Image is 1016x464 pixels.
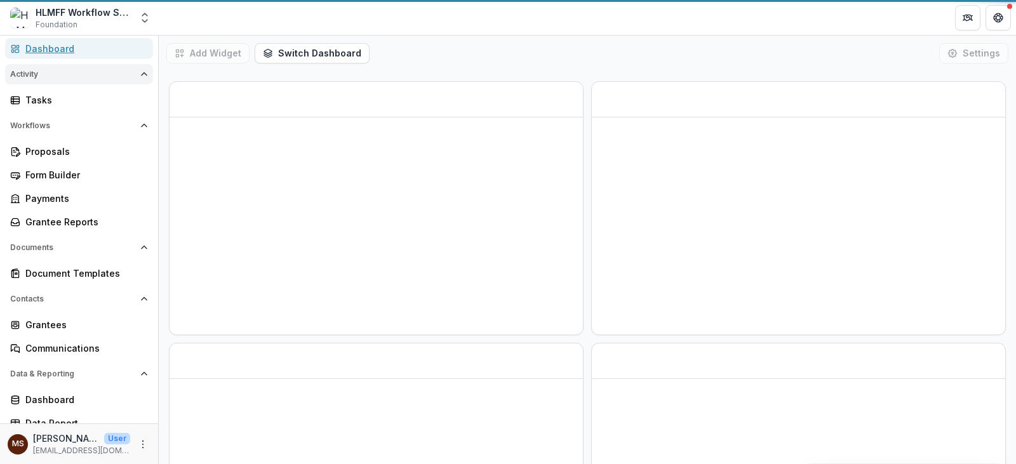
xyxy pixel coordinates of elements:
[25,93,143,107] div: Tasks
[5,289,153,309] button: Open Contacts
[25,416,143,430] div: Data Report
[5,38,153,59] a: Dashboard
[5,338,153,359] a: Communications
[25,341,143,355] div: Communications
[25,145,143,158] div: Proposals
[5,211,153,232] a: Grantee Reports
[986,5,1011,30] button: Get Help
[135,437,150,452] button: More
[5,141,153,162] a: Proposals
[939,43,1008,63] button: Settings
[164,8,218,27] nav: breadcrumb
[5,314,153,335] a: Grantees
[255,43,370,63] button: Switch Dashboard
[33,445,130,456] p: [EMAIL_ADDRESS][DOMAIN_NAME]
[25,168,143,182] div: Form Builder
[5,89,153,110] a: Tasks
[25,215,143,229] div: Grantee Reports
[10,369,135,378] span: Data & Reporting
[12,440,24,448] div: Maya Scott
[25,318,143,331] div: Grantees
[5,164,153,185] a: Form Builder
[33,432,99,445] p: [PERSON_NAME]
[10,243,135,252] span: Documents
[5,116,153,136] button: Open Workflows
[136,5,154,30] button: Open entity switcher
[5,263,153,284] a: Document Templates
[955,5,980,30] button: Partners
[25,393,143,406] div: Dashboard
[5,64,153,84] button: Open Activity
[10,70,135,79] span: Activity
[10,8,30,28] img: HLMFF Workflow Sandbox
[25,267,143,280] div: Document Templates
[104,433,130,444] p: User
[25,192,143,205] div: Payments
[10,295,135,303] span: Contacts
[36,6,131,19] div: HLMFF Workflow Sandbox
[25,42,143,55] div: Dashboard
[166,43,250,63] button: Add Widget
[5,188,153,209] a: Payments
[5,237,153,258] button: Open Documents
[5,364,153,384] button: Open Data & Reporting
[36,19,77,30] span: Foundation
[10,121,135,130] span: Workflows
[5,413,153,434] a: Data Report
[5,389,153,410] a: Dashboard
